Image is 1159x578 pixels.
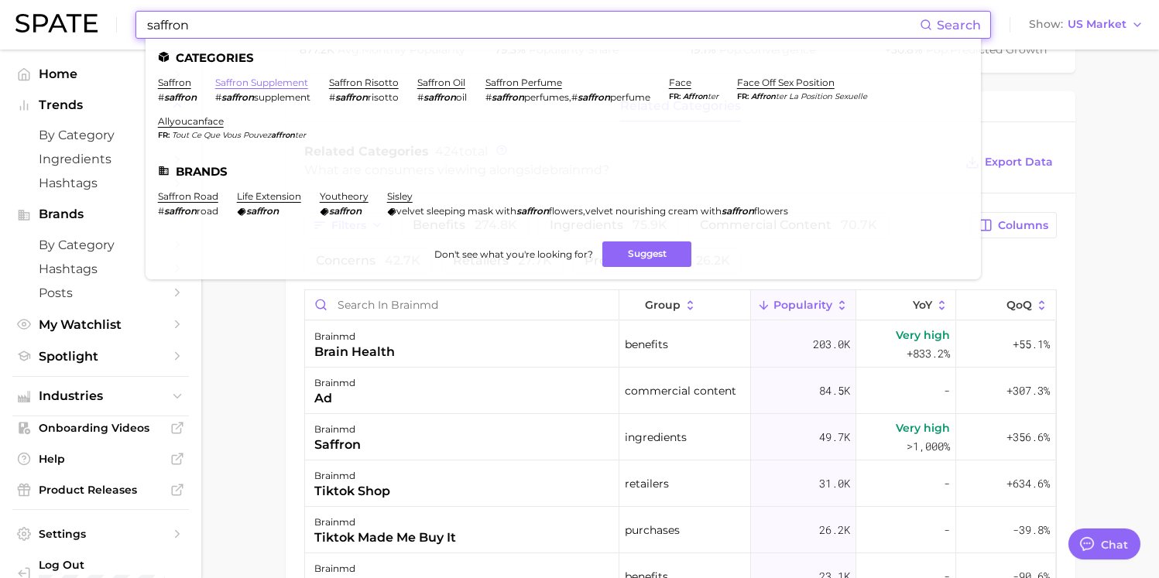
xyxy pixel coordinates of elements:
[314,436,361,454] div: saffron
[221,91,254,103] em: saffron
[896,326,950,344] span: Very high
[314,467,390,485] div: brainmd
[305,290,619,320] input: Search in brainmd
[387,190,413,202] a: sisley
[305,460,1056,507] button: brainmdtiktok shopretailers31.0k-+634.6%
[158,91,164,103] span: #
[926,43,1047,56] span: predicted growth
[776,91,867,101] span: ter la position sexuelle
[12,522,189,546] a: Settings
[12,123,189,147] a: by Category
[314,389,355,408] div: ad
[39,527,163,541] span: Settings
[314,513,456,532] div: brainmd
[314,327,395,346] div: brainmd
[295,130,306,140] span: ter
[417,91,423,103] span: #
[12,62,189,86] a: Home
[524,91,569,103] span: perfumes
[39,67,163,81] span: Home
[625,335,668,354] span: benefits
[1006,474,1050,493] span: +634.6%
[1068,20,1126,29] span: US Market
[819,428,850,446] span: 49.7k
[571,91,578,103] span: #
[485,77,562,88] a: saffron perfume
[944,381,950,400] span: -
[937,18,981,32] span: Search
[485,91,492,103] span: #
[39,262,163,276] span: Hashtags
[314,420,361,439] div: brainmd
[39,317,163,332] span: My Watchlist
[625,521,680,539] span: purchases
[329,77,399,88] a: saffron risotto
[456,91,467,103] span: oil
[12,344,189,368] a: Spotlight
[368,91,399,103] span: risotto
[254,91,310,103] span: supplement
[645,299,681,311] span: group
[39,286,163,300] span: Posts
[998,219,1048,232] span: Columns
[39,483,163,497] span: Product Releases
[1006,381,1050,400] span: +307.3%
[985,156,1053,169] span: Export Data
[669,77,691,88] a: face
[625,428,687,446] span: ingredients
[39,389,163,403] span: Industries
[314,343,395,361] div: brain health
[585,205,722,217] span: velvet nourishing cream with
[164,205,197,217] em: saffron
[39,558,177,572] span: Log Out
[956,290,1055,320] button: QoQ
[516,205,549,217] em: saffron
[1013,335,1050,354] span: +55.1%
[12,233,189,257] a: by Category
[737,77,835,88] a: face off sex position
[39,176,163,190] span: Hashtags
[329,91,335,103] span: #
[305,321,1056,368] button: brainmdbrain healthbenefits203.0kVery high+833.2%+55.1%
[39,98,163,112] span: Trends
[669,91,683,101] span: fr
[819,381,850,400] span: 84.5k
[619,290,751,320] button: group
[387,205,788,217] div: ,
[314,482,390,501] div: tiktok shop
[754,205,788,217] span: flowers
[1006,428,1050,446] span: +356.6%
[305,414,1056,460] button: brainmdsaffroningredients49.7kVery high>1,000%+356.6%
[625,474,669,493] span: retailers
[39,421,163,435] span: Onboarding Videos
[485,91,650,103] div: ,
[158,115,224,127] a: allyoucanface
[39,207,163,221] span: Brands
[417,77,465,88] a: saffron oil
[610,91,650,103] span: perfume
[158,190,218,202] a: saffron road
[751,91,776,101] em: affron
[172,130,271,140] span: tout ce que vous pouvez
[12,313,189,337] a: My Watchlist
[12,281,189,305] a: Posts
[492,91,524,103] em: saffron
[944,521,950,539] span: -
[15,14,98,32] img: SPATE
[819,474,850,493] span: 31.0k
[12,94,189,117] button: Trends
[39,128,163,142] span: by Category
[271,130,295,140] em: affron
[1006,299,1032,311] span: QoQ
[215,91,221,103] span: #
[549,205,583,217] span: flowers
[197,205,218,217] span: road
[813,335,850,354] span: 203.0k
[708,91,718,101] span: ter
[907,439,950,453] span: >1,000%
[146,12,920,38] input: Search here for a brand, industry, or ingredient
[970,212,1056,238] button: Columns
[907,344,950,363] span: +833.2%
[423,91,456,103] em: saffron
[12,385,189,408] button: Industries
